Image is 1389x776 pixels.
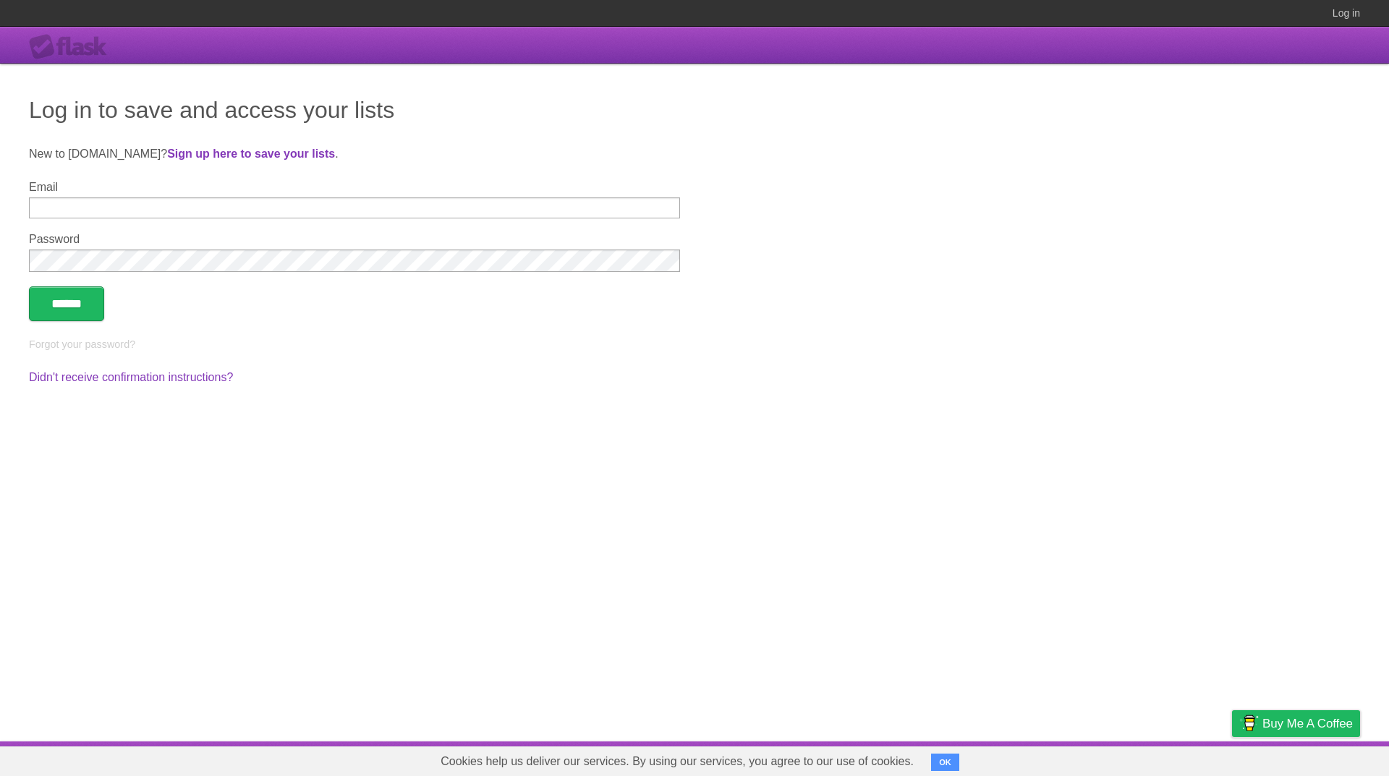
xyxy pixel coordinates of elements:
a: Forgot your password? [29,338,135,350]
a: Suggest a feature [1269,745,1360,772]
a: Didn't receive confirmation instructions? [29,371,233,383]
img: Buy me a coffee [1239,711,1259,736]
label: Password [29,233,680,246]
h1: Log in to save and access your lists [29,93,1360,127]
a: Buy me a coffee [1232,710,1360,737]
a: Developers [1087,745,1146,772]
a: Terms [1164,745,1196,772]
a: About [1040,745,1070,772]
span: Cookies help us deliver our services. By using our services, you agree to our use of cookies. [426,747,928,776]
button: OK [931,754,959,771]
a: Privacy [1213,745,1251,772]
div: Flask [29,34,116,60]
span: Buy me a coffee [1262,711,1353,736]
label: Email [29,181,680,194]
a: Sign up here to save your lists [167,148,335,160]
p: New to [DOMAIN_NAME]? . [29,145,1360,163]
